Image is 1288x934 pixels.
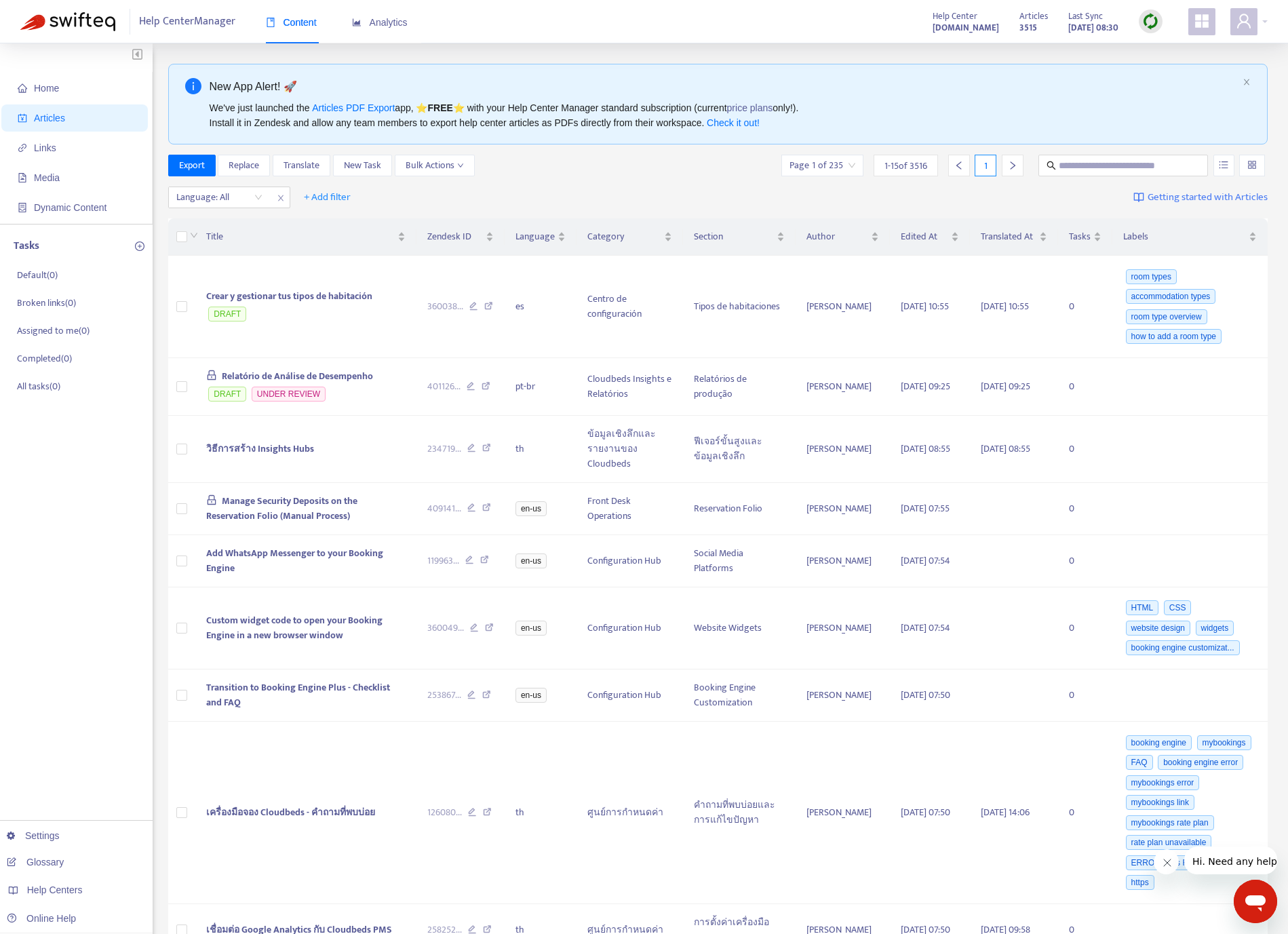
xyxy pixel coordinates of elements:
td: 0 [1058,669,1112,722]
span: booking engine [1126,735,1192,750]
button: Replace [218,155,270,176]
td: [PERSON_NAME] [796,416,890,483]
span: New Task [344,158,381,173]
span: HTML [1126,600,1159,615]
button: Bulk Actionsdown [395,155,475,176]
p: Tasks [14,238,39,254]
span: [DATE] 10:55 [901,298,949,314]
span: Edited At [901,229,948,244]
span: 360038 ... [427,299,463,314]
b: FREE [427,102,452,113]
span: https [1126,875,1154,890]
span: container [18,203,27,212]
img: Swifteq [20,12,115,31]
span: lock [206,370,217,381]
button: Translate [273,155,330,176]
span: mybookings error [1126,775,1200,790]
p: Broken links ( 0 ) [17,296,76,310]
td: Configuration Hub [577,535,683,587]
td: Tipos de habitaciones [683,256,795,358]
div: 1 [975,155,996,176]
span: widgets [1196,621,1234,636]
span: close [272,190,290,206]
span: booking engine customizat... [1126,640,1240,655]
iframe: Message from company [1184,847,1277,874]
span: + Add filter [304,189,351,206]
strong: [DATE] 08:30 [1068,20,1118,35]
span: room type overview [1126,309,1207,324]
span: Getting started with Articles [1148,190,1268,206]
td: 0 [1058,358,1112,416]
span: Home [34,83,59,94]
span: Translated At [981,229,1036,244]
span: วิธีการสร้าง Insights Hubs [206,441,314,456]
span: DRAFT [208,387,246,402]
th: Tasks [1058,218,1112,256]
span: Zendesk ID [427,229,483,244]
span: [DATE] 07:50 [901,804,950,820]
a: Getting started with Articles [1133,187,1268,208]
span: home [18,83,27,93]
td: Relatórios de produção [683,358,795,416]
span: [DATE] 10:55 [981,298,1029,314]
span: 253867 ... [427,688,461,703]
strong: 3515 [1019,20,1037,35]
td: 0 [1058,587,1112,670]
span: Tasks [1069,229,1091,244]
td: th [505,416,577,483]
span: Translate [284,158,319,173]
td: es [505,256,577,358]
span: left [954,161,964,170]
a: price plans [727,102,773,113]
a: Check it out! [707,117,760,128]
td: ฟีเจอร์ขั้นสูงและข้อมูลเชิงลึก [683,416,795,483]
button: New Task [333,155,392,176]
span: lock [206,494,217,505]
span: FAQ [1126,755,1153,770]
span: Manage Security Deposits on the Reservation Folio (Manual Process) [206,493,358,524]
span: search [1047,161,1056,170]
span: ERROR: This Field is requ... [1126,855,1239,870]
span: [DATE] 07:55 [901,501,950,516]
span: Last Sync [1068,9,1103,24]
span: Hi. Need any help? [8,9,98,20]
p: Default ( 0 ) [17,268,58,282]
span: Category [587,229,661,244]
td: Configuration Hub [577,587,683,670]
span: [DATE] 07:54 [901,553,950,568]
td: ข้อมูลเชิงลึกและรายงานของ Cloudbeds [577,416,683,483]
span: accommodation types [1126,289,1216,304]
td: 0 [1058,722,1112,904]
iframe: Close message [1154,849,1179,875]
td: Reservation Folio [683,483,795,535]
button: close [1243,78,1251,87]
span: 126080 ... [427,805,462,820]
span: Dynamic Content [34,202,106,213]
span: Links [34,142,56,153]
a: Settings [7,830,60,841]
span: เครื่องมือจอง Cloudbeds - คำถามที่พบบ่อย [206,804,375,820]
span: en-us [515,553,547,568]
span: unordered-list [1219,160,1228,170]
td: Cloudbeds Insights e Relatórios [577,358,683,416]
td: pt-br [505,358,577,416]
p: Assigned to me ( 0 ) [17,324,90,338]
span: account-book [18,113,27,123]
span: [DATE] 08:55 [901,441,950,456]
td: 0 [1058,535,1112,587]
span: Add WhatsApp Messenger to your Booking Engine [206,545,383,576]
span: user [1236,13,1252,29]
td: th [505,722,577,904]
td: 0 [1058,416,1112,483]
span: 409141 ... [427,501,461,516]
span: Transition to Booking Engine Plus - Checklist and FAQ [206,680,390,710]
button: unordered-list [1213,155,1234,176]
th: Title [195,218,417,256]
span: [DATE] 08:55 [981,441,1030,456]
span: right [1008,161,1017,170]
td: ศูนย์การกำหนดค่า [577,722,683,904]
span: area-chart [352,18,362,27]
th: Category [577,218,683,256]
td: Social Media Platforms [683,535,795,587]
span: en-us [515,501,547,516]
